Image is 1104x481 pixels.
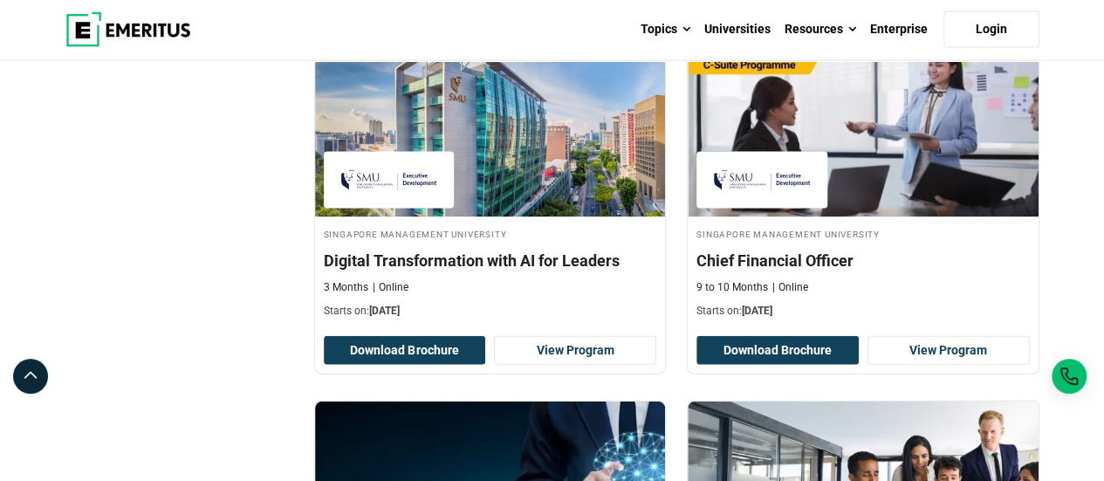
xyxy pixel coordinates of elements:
[494,336,656,366] a: View Program
[324,250,657,271] h4: Digital Transformation with AI for Leaders
[373,280,408,295] p: Online
[688,43,1039,327] a: Leadership Course by Singapore Management University - September 29, 2025 Singapore Management Un...
[696,336,859,366] button: Download Brochure
[333,161,446,200] img: Singapore Management University
[696,304,1030,319] p: Starts on:
[324,336,486,366] button: Download Brochure
[315,43,666,327] a: Digital Course by Singapore Management University - September 30, 2025 Singapore Management Unive...
[867,336,1030,366] a: View Program
[696,250,1030,271] h4: Chief Financial Officer
[705,161,819,200] img: Singapore Management University
[688,43,1039,217] img: Chief Financial Officer | Online Leadership Course
[315,43,666,217] img: Digital Transformation with AI for Leaders | Online Digital Course
[369,305,400,317] span: [DATE]
[742,305,772,317] span: [DATE]
[324,226,657,241] h4: Singapore Management University
[696,226,1030,241] h4: Singapore Management University
[696,280,768,295] p: 9 to 10 Months
[324,280,368,295] p: 3 Months
[772,280,808,295] p: Online
[943,11,1039,48] a: Login
[324,304,657,319] p: Starts on:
